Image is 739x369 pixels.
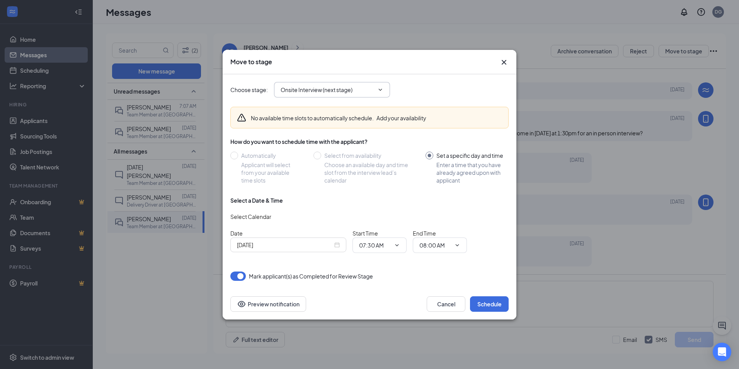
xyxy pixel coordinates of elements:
button: Preview notificationEye [230,296,306,312]
div: No available time slots to automatically schedule. [251,114,426,122]
span: Date [230,230,243,237]
div: Select a Date & Time [230,196,283,204]
span: End Time [413,230,436,237]
button: Add your availability [376,114,426,122]
span: Mark applicant(s) as Completed for Review Stage [249,272,373,281]
svg: ChevronDown [454,242,460,248]
span: Start Time [352,230,378,237]
span: Select Calendar [230,213,271,220]
input: End time [419,241,451,249]
div: How do you want to schedule time with the applicant? [230,138,509,145]
input: Start time [359,241,391,249]
button: Cancel [427,296,465,312]
svg: ChevronDown [394,242,400,248]
div: Open Intercom Messenger [713,343,731,361]
svg: ChevronDown [377,87,383,93]
svg: Eye [237,299,246,309]
button: Schedule [470,296,509,312]
h3: Move to stage [230,58,272,66]
button: Close [499,58,509,67]
svg: Cross [499,58,509,67]
input: Sep 16, 2025 [237,241,333,249]
svg: Warning [237,113,246,122]
span: Choose stage : [230,85,268,94]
